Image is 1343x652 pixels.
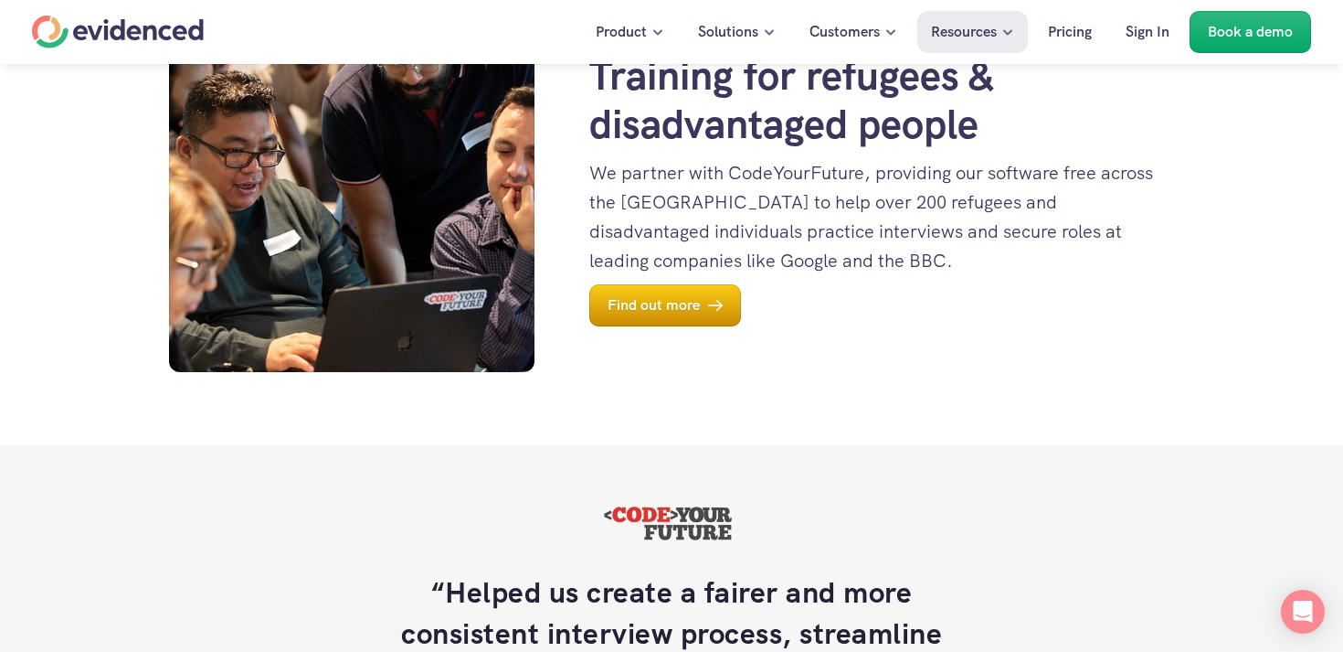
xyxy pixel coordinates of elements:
[589,52,1174,149] h2: Training for refugees & disadvantaged people
[1126,20,1169,44] p: Sign In
[1281,590,1325,634] div: Open Intercom Messenger
[589,158,1156,275] p: We partner with CodeYourFuture, providing our software free across the [GEOGRAPHIC_DATA] to help ...
[1048,20,1092,44] p: Pricing
[1190,11,1311,53] a: Book a demo
[589,284,741,326] a: Find out more
[1112,11,1183,53] a: Sign In
[809,20,880,44] p: Customers
[596,20,647,44] p: Product
[931,20,997,44] p: Resources
[1034,11,1105,53] a: Pricing
[32,16,204,48] a: Home
[608,294,700,317] p: Find out more
[1208,20,1293,44] p: Book a demo
[698,20,758,44] p: Solutions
